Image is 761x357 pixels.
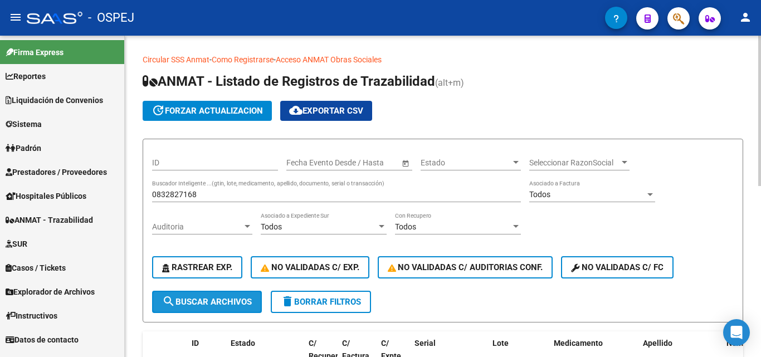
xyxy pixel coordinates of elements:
div: Open Intercom Messenger [723,319,750,346]
span: ANMAT - Listado de Registros de Trazabilidad [143,74,435,89]
span: Reportes [6,70,46,82]
span: Lote [492,339,509,348]
span: ID [192,339,199,348]
span: Borrar Filtros [281,297,361,307]
span: Casos / Tickets [6,262,66,274]
span: Explorador de Archivos [6,286,95,298]
button: Exportar CSV [280,101,372,121]
span: Exportar CSV [289,106,363,116]
span: Firma Express [6,46,64,58]
button: forzar actualizacion [143,101,272,121]
span: No validadas c/ FC [571,262,664,272]
input: Start date [286,158,321,168]
span: Apellido [643,339,672,348]
span: Instructivos [6,310,57,322]
span: No Validadas c/ Auditorias Conf. [388,262,543,272]
button: No Validadas c/ Exp. [251,256,369,278]
mat-icon: update [152,104,165,117]
span: Auditoria [152,222,242,232]
span: - OSPEJ [88,6,134,30]
span: Liquidación de Convenios [6,94,103,106]
span: Prestadores / Proveedores [6,166,107,178]
span: Rastrear Exp. [162,262,232,272]
mat-icon: delete [281,295,294,308]
span: No Validadas c/ Exp. [261,262,359,272]
span: Todos [529,190,550,199]
mat-icon: person [739,11,752,24]
button: No validadas c/ FC [561,256,674,278]
span: Buscar Archivos [162,297,252,307]
a: Documentacion trazabilidad [382,55,479,64]
span: Padrón [6,142,41,154]
button: Buscar Archivos [152,291,262,313]
span: Serial [414,339,436,348]
button: Borrar Filtros [271,291,371,313]
span: Datos de contacto [6,334,79,346]
span: (alt+m) [435,77,464,88]
span: ANMAT - Trazabilidad [6,214,93,226]
span: Estado [421,158,511,168]
input: End date [330,158,385,168]
a: Acceso ANMAT Obras Sociales [276,55,382,64]
a: Como Registrarse [212,55,274,64]
span: Estado [231,339,255,348]
button: Open calendar [399,157,411,169]
span: SUR [6,238,27,250]
p: - - [143,53,743,66]
span: Todos [261,222,282,231]
span: Sistema [6,118,42,130]
span: forzar actualizacion [152,106,263,116]
span: Hospitales Públicos [6,190,86,202]
button: No Validadas c/ Auditorias Conf. [378,256,553,278]
span: Seleccionar RazonSocial [529,158,619,168]
span: Medicamento [554,339,603,348]
span: Todos [395,222,416,231]
mat-icon: menu [9,11,22,24]
mat-icon: cloud_download [289,104,303,117]
mat-icon: search [162,295,175,308]
a: Circular SSS Anmat [143,55,209,64]
button: Rastrear Exp. [152,256,242,278]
